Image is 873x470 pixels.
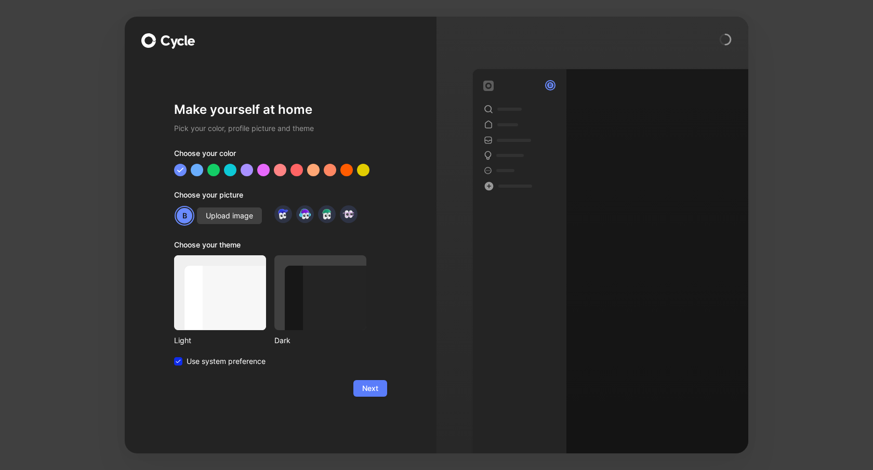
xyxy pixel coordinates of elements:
div: Light [174,334,266,347]
div: Choose your color [174,147,387,164]
img: workspace-default-logo-wX5zAyuM.png [483,81,494,91]
h2: Pick your color, profile picture and theme [174,122,387,135]
div: Choose your theme [174,239,366,255]
div: B [546,81,554,89]
button: Next [353,380,387,397]
span: Use system preference [187,355,266,368]
div: Choose your picture [174,189,387,205]
img: avatar [298,207,312,221]
div: B [176,207,193,225]
h1: Make yourself at home [174,101,387,118]
span: Next [362,382,378,395]
button: Upload image [197,207,262,224]
div: Dark [274,334,366,347]
span: Upload image [206,210,253,222]
img: avatar [341,207,355,221]
img: avatar [320,207,334,221]
img: avatar [276,207,290,221]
